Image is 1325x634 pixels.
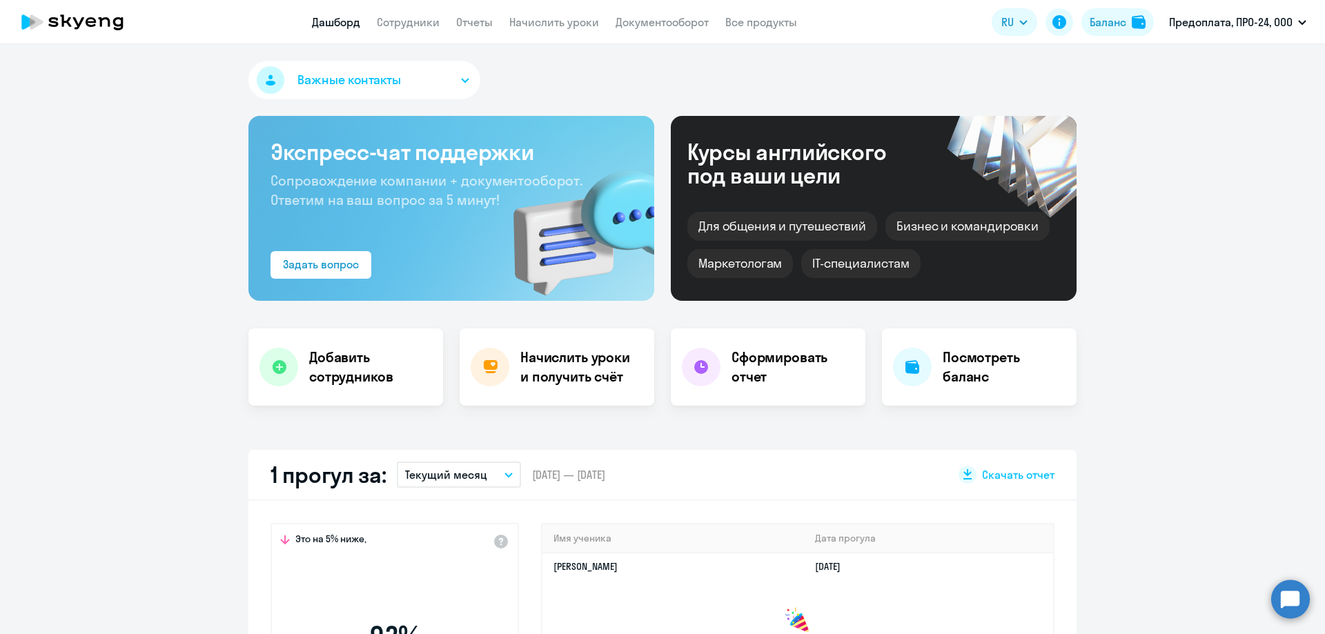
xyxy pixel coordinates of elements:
div: Для общения и путешествий [687,212,877,241]
a: Отчеты [456,15,493,29]
button: Важные контакты [248,61,480,99]
a: [DATE] [815,560,852,573]
a: Сотрудники [377,15,440,29]
a: Документооборот [616,15,709,29]
div: Задать вопрос [283,256,359,273]
h4: Посмотреть баланс [943,348,1066,386]
a: Начислить уроки [509,15,599,29]
div: Курсы английского под ваши цели [687,140,923,187]
span: Это на 5% ниже, [295,533,366,549]
a: Дашборд [312,15,360,29]
span: Сопровождение компании + документооборот. Ответим на ваш вопрос за 5 минут! [271,172,582,208]
button: Балансbalance [1081,8,1154,36]
h4: Сформировать отчет [732,348,854,386]
p: Текущий месяц [405,466,487,483]
h3: Экспресс-чат поддержки [271,138,632,166]
a: Все продукты [725,15,797,29]
a: [PERSON_NAME] [553,560,618,573]
h2: 1 прогул за: [271,461,386,488]
img: balance [1132,15,1146,29]
button: RU [992,8,1037,36]
th: Дата прогула [804,524,1053,553]
div: Баланс [1090,14,1126,30]
span: Важные контакты [297,71,401,89]
button: Задать вопрос [271,251,371,279]
img: bg-img [493,146,654,301]
p: Предоплата, ПРО-24, ООО [1169,14,1293,30]
button: Предоплата, ПРО-24, ООО [1162,6,1313,39]
h4: Добавить сотрудников [309,348,432,386]
h4: Начислить уроки и получить счёт [520,348,640,386]
th: Имя ученика [542,524,804,553]
span: Скачать отчет [982,467,1054,482]
div: IT-специалистам [801,249,920,278]
span: [DATE] — [DATE] [532,467,605,482]
div: Маркетологам [687,249,793,278]
div: Бизнес и командировки [885,212,1050,241]
span: RU [1001,14,1014,30]
button: Текущий месяц [397,462,521,488]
